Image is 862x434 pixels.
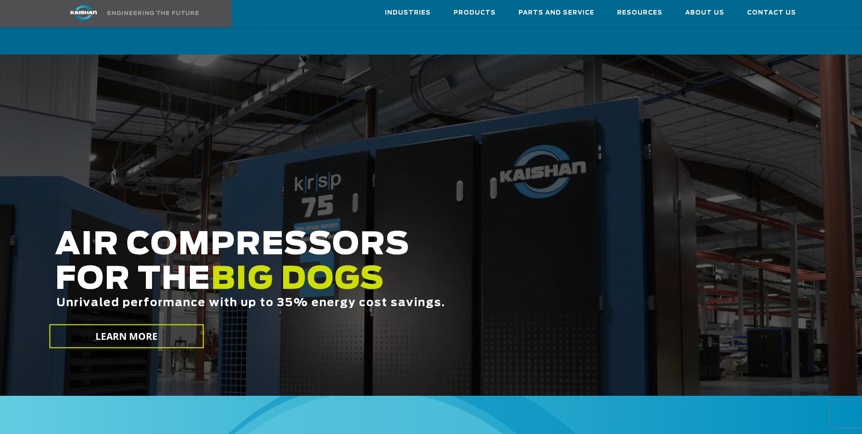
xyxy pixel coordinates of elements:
span: Parts and Service [518,8,594,18]
span: Unrivaled performance with up to 35% energy cost savings. [56,298,445,308]
span: About Us [685,8,724,18]
span: Industries [385,8,431,18]
span: Products [453,8,496,18]
a: LEARN MORE [49,324,204,348]
a: Products [453,0,496,25]
img: kaishan logo [50,5,118,20]
a: About Us [685,0,724,25]
img: Engineering the future [108,11,199,15]
h2: AIR COMPRESSORS FOR THE [55,228,680,338]
a: Parts and Service [518,0,594,25]
span: Contact Us [747,8,796,18]
a: Industries [385,0,431,25]
a: Resources [617,0,663,25]
a: Contact Us [747,0,796,25]
span: LEARN MORE [95,330,158,343]
span: BIG DOGS [211,264,384,295]
span: Resources [617,8,663,18]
